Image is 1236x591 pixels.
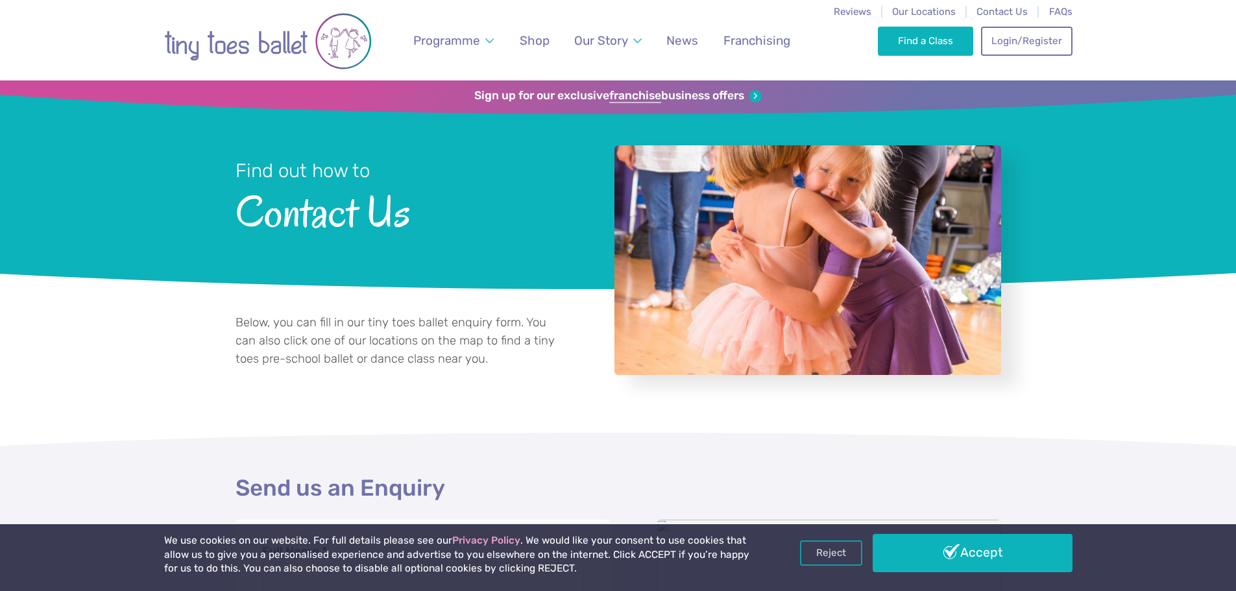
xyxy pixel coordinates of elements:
span: Franchising [723,33,790,48]
a: Reviews [834,6,871,18]
span: Programme [413,33,480,48]
a: Our Locations [892,6,956,18]
span: News [666,33,698,48]
a: Sign up for our exclusivefranchisebusiness offers [474,89,762,103]
a: Privacy Policy [452,535,520,546]
a: Accept [873,534,1072,572]
a: Franchising [717,25,796,56]
span: Contact Us [236,184,580,236]
a: Find a Class [878,27,973,55]
a: Programme [407,25,500,56]
strong: franchise [609,89,661,103]
a: Reject [800,540,862,565]
h2: Send us an Enquiry [236,474,1001,503]
img: tiny toes ballet [164,8,372,74]
span: Shop [520,33,550,48]
small: Find out how to [236,160,370,182]
p: Below, you can fill in our tiny toes ballet enquiry form. You can also click one of our locations... [236,314,557,368]
a: Login/Register [981,27,1072,55]
p: We use cookies on our website. For full details please see our . We would like your consent to us... [164,534,755,576]
a: Contact Us [976,6,1028,18]
a: Shop [513,25,555,56]
a: FAQs [1049,6,1072,18]
span: Our Story [574,33,628,48]
a: Our Story [568,25,648,56]
a: News [660,25,705,56]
